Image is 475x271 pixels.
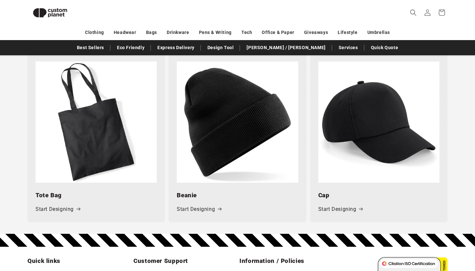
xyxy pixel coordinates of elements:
a: Clothing [85,27,104,38]
a: Umbrellas [367,27,390,38]
a: Lifestyle [338,27,357,38]
a: Tech [241,27,252,38]
a: Quick Quote [368,42,402,53]
h3: Cap [318,191,439,200]
h2: Information / Policies [239,257,342,265]
a: [PERSON_NAME] / [PERSON_NAME] [243,42,329,53]
a: Services [335,42,361,53]
a: Giveaways [304,27,328,38]
a: Start Designing [177,205,221,214]
a: Pens & Writing [199,27,232,38]
a: Express Delivery [154,42,198,53]
a: Start Designing [36,205,80,214]
img: Custom Planet [27,3,73,23]
h3: Beanie [177,191,298,200]
a: Design Tool [204,42,237,53]
h2: Quick links [27,257,130,265]
h2: Customer Support [133,257,236,265]
a: Start Designing [318,205,363,214]
img: Original cuffed beanie [177,61,298,183]
summary: Search [406,5,420,20]
a: Eco Friendly [114,42,148,53]
a: Office & Paper [262,27,294,38]
a: Headwear [114,27,136,38]
a: Drinkware [167,27,189,38]
a: Best Sellers [74,42,107,53]
h3: Tote Bag [36,191,157,200]
a: Bags [146,27,157,38]
iframe: Chat Widget [443,240,475,271]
